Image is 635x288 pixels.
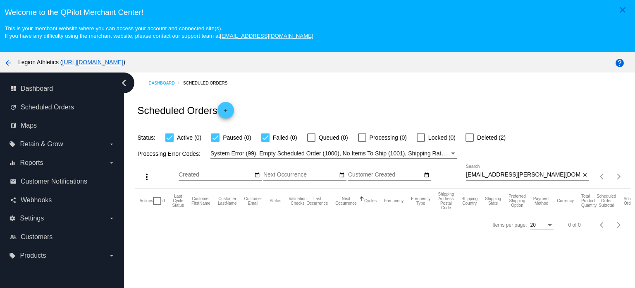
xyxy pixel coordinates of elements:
[370,133,407,143] span: Processing (0)
[221,108,231,118] mat-icon: add
[137,134,155,141] span: Status:
[21,196,52,204] span: Webhooks
[10,178,17,185] i: email
[210,148,457,159] mat-select: Filter by Processing Error Codes
[348,172,423,178] input: Customer Created
[466,172,580,178] input: Search
[9,215,16,222] i: settings
[108,141,115,148] i: arrow_drop_down
[10,104,17,111] i: update
[270,198,281,203] button: Change sorting for Status
[20,252,46,259] span: Products
[20,140,63,148] span: Retain & Grow
[177,133,201,143] span: Active (0)
[508,194,526,208] button: Change sorting for PreferredShippingOption
[424,172,430,179] mat-icon: date_range
[20,215,44,222] span: Settings
[557,198,574,203] button: Change sorting for CurrencyIso
[530,223,554,228] mat-select: Items per page:
[428,133,456,143] span: Locked (0)
[307,196,328,206] button: Change sorting for LastOccurrenceUtc
[335,196,357,206] button: Change sorting for NextOccurrenceUtc
[438,192,454,210] button: Change sorting for ShippingPostcode
[139,189,153,213] mat-header-cell: Actions
[18,59,125,65] span: Legion Athletics ( )
[142,172,152,182] mat-icon: more_vert
[21,178,87,185] span: Customer Notifications
[364,198,377,203] button: Change sorting for Cycles
[10,234,17,240] i: people_outline
[594,217,611,233] button: Previous page
[10,119,115,132] a: map Maps
[594,168,611,185] button: Previous page
[117,76,131,90] i: chevron_left
[3,58,13,68] mat-icon: arrow_back
[108,215,115,222] i: arrow_drop_down
[9,141,16,148] i: local_offer
[10,197,17,203] i: share
[62,59,124,65] a: [URL][DOMAIN_NAME]
[161,198,165,203] button: Change sorting for Id
[9,160,16,166] i: equalizer
[220,33,313,39] a: [EMAIL_ADDRESS][DOMAIN_NAME]
[254,172,260,179] mat-icon: date_range
[183,77,235,90] a: Scheduled Orders
[21,122,37,129] span: Maps
[477,133,506,143] span: Deleted (2)
[10,194,115,207] a: share Webhooks
[244,196,262,206] button: Change sorting for CustomerEmail
[5,25,313,39] small: This is your merchant website where you can access your account and connected site(s). If you hav...
[218,196,237,206] button: Change sorting for CustomerLastName
[461,196,477,206] button: Change sorting for ShippingCountry
[20,159,43,167] span: Reports
[108,160,115,166] i: arrow_drop_down
[273,133,297,143] span: Failed (0)
[492,222,527,228] div: Items per page:
[615,58,625,68] mat-icon: help
[148,77,183,90] a: Dashboard
[137,102,234,119] h2: Scheduled Orders
[411,196,430,206] button: Change sorting for FrequencyType
[179,172,253,178] input: Created
[10,101,115,114] a: update Scheduled Orders
[384,198,403,203] button: Change sorting for Frequency
[108,252,115,259] i: arrow_drop_down
[530,222,536,228] span: 20
[597,194,616,208] button: Change sorting for Subtotal
[580,171,589,179] button: Clear
[533,196,549,206] button: Change sorting for PaymentMethod.Type
[568,222,581,228] div: 0 of 0
[10,122,17,129] i: map
[10,85,17,92] i: dashboard
[485,196,501,206] button: Change sorting for ShippingState
[191,196,210,206] button: Change sorting for CustomerFirstName
[21,233,53,241] span: Customers
[223,133,251,143] span: Paused (0)
[10,175,115,188] a: email Customer Notifications
[5,8,630,17] h3: Welcome to the QPilot Merchant Center!
[618,5,628,15] mat-icon: close
[9,252,16,259] i: local_offer
[582,172,588,179] mat-icon: close
[263,172,338,178] input: Next Occurrence
[611,168,627,185] button: Next page
[581,189,597,213] mat-header-cell: Total Product Quantity
[611,217,627,233] button: Next page
[289,189,306,213] mat-header-cell: Validation Checks
[21,104,74,111] span: Scheduled Orders
[319,133,348,143] span: Queued (0)
[21,85,53,92] span: Dashboard
[172,194,184,208] button: Change sorting for LastProcessingCycleId
[10,82,115,95] a: dashboard Dashboard
[339,172,345,179] mat-icon: date_range
[10,230,115,244] a: people_outline Customers
[137,150,201,157] span: Processing Error Codes:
